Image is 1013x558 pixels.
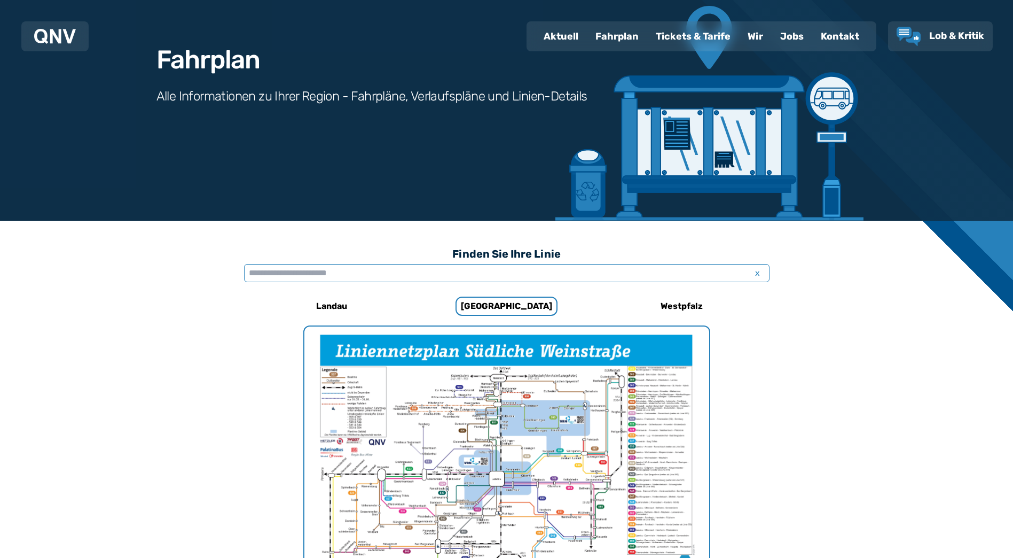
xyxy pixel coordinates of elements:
img: QNV Logo [34,29,76,44]
h6: Landau [312,298,351,315]
a: Wir [739,22,772,50]
h6: Westpfalz [656,298,707,315]
span: Lob & Kritik [929,30,984,42]
a: Fahrplan [587,22,647,50]
h6: [GEOGRAPHIC_DATA] [456,297,557,316]
a: [GEOGRAPHIC_DATA] [436,293,578,319]
a: QNV Logo [34,26,76,47]
h3: Finden Sie Ihre Linie [244,242,769,266]
a: Lob & Kritik [897,27,984,46]
span: x [750,267,765,280]
a: Kontakt [812,22,868,50]
a: Jobs [772,22,812,50]
a: Landau [261,293,403,319]
a: Tickets & Tarife [647,22,739,50]
a: Aktuell [535,22,587,50]
a: Westpfalz [611,293,753,319]
h3: Alle Informationen zu Ihrer Region - Fahrpläne, Verlaufspläne und Linien-Details [156,88,587,105]
h1: Fahrplan [156,47,260,73]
